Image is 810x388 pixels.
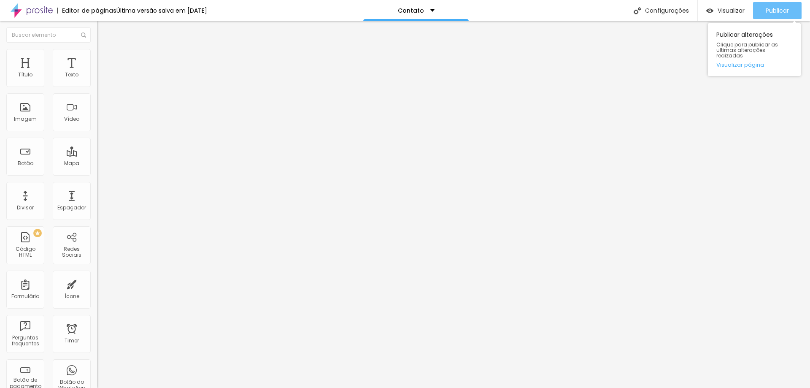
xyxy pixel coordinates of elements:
div: Timer [65,338,79,344]
div: Título [18,72,32,78]
img: Icone [634,7,641,14]
div: Botão [18,160,33,166]
img: view-1.svg [706,7,713,14]
p: Contato [398,8,424,14]
div: Redes Sociais [55,246,88,258]
div: Vídeo [64,116,79,122]
div: Publicar alterações [708,23,801,76]
div: Espaçador [57,205,86,211]
div: Divisor [17,205,34,211]
button: Visualizar [698,2,753,19]
div: Última versão salva em [DATE] [116,8,207,14]
div: Imagem [14,116,37,122]
span: Clique para publicar as ultimas alterações reaizadas [716,42,792,59]
span: Publicar [766,7,789,14]
div: Perguntas frequentes [8,335,42,347]
div: Texto [65,72,78,78]
iframe: Editor [97,21,810,388]
div: Ícone [65,293,79,299]
button: Publicar [753,2,802,19]
div: Formulário [11,293,39,299]
input: Buscar elemento [6,27,91,43]
div: Editor de páginas [57,8,116,14]
div: Mapa [64,160,79,166]
span: Visualizar [718,7,745,14]
div: Código HTML [8,246,42,258]
img: Icone [81,33,86,38]
a: Visualizar página [716,62,792,68]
